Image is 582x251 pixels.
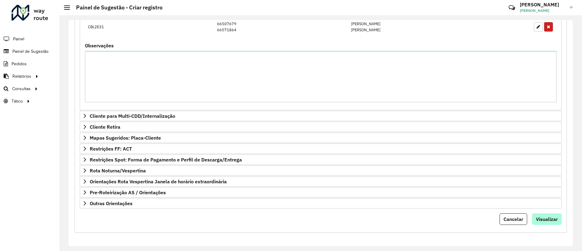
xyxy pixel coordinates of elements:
span: Pedidos [12,61,27,67]
span: Painel [13,36,24,42]
span: Painel de Sugestão [12,48,48,55]
button: Cancelar [500,213,527,225]
a: Contato Rápido [505,1,518,14]
span: Outras Orientações [90,201,132,206]
a: Rota Noturna/Vespertina [80,165,562,176]
h3: [PERSON_NAME] [520,2,565,8]
td: [PERSON_NAME] [PERSON_NAME] [348,18,472,36]
label: Observações [85,42,114,49]
span: Rota Noturna/Vespertina [90,168,146,173]
button: Visualizar [532,213,562,225]
span: Visualizar [536,216,558,222]
span: Cliente para Multi-CDD/Internalização [90,114,175,118]
span: Orientações Rota Vespertina Janela de horário extraordinária [90,179,227,184]
span: Tático [12,98,23,104]
a: Mapas Sugeridos: Placa-Cliente [80,133,562,143]
span: Relatórios [12,73,31,80]
span: Consultas [12,86,31,92]
td: CBL2E31 [85,18,136,36]
span: Cancelar [503,216,523,222]
span: Mapas Sugeridos: Placa-Cliente [90,135,161,140]
a: Cliente Retira [80,122,562,132]
span: [PERSON_NAME] [520,8,565,13]
span: Cliente Retira [90,124,120,129]
a: Outras Orientações [80,198,562,209]
a: Pre-Roteirização AS / Orientações [80,187,562,198]
a: Orientações Rota Vespertina Janela de horário extraordinária [80,176,562,187]
a: Cliente para Multi-CDD/Internalização [80,111,562,121]
a: Restrições Spot: Forma de Pagamento e Perfil de Descarga/Entrega [80,154,562,165]
td: 66507679 66571864 [214,18,348,36]
a: Restrições FF: ACT [80,144,562,154]
span: Restrições Spot: Forma de Pagamento e Perfil de Descarga/Entrega [90,157,242,162]
h2: Painel de Sugestão - Criar registro [70,4,162,11]
span: Restrições FF: ACT [90,146,132,151]
span: Pre-Roteirização AS / Orientações [90,190,166,195]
